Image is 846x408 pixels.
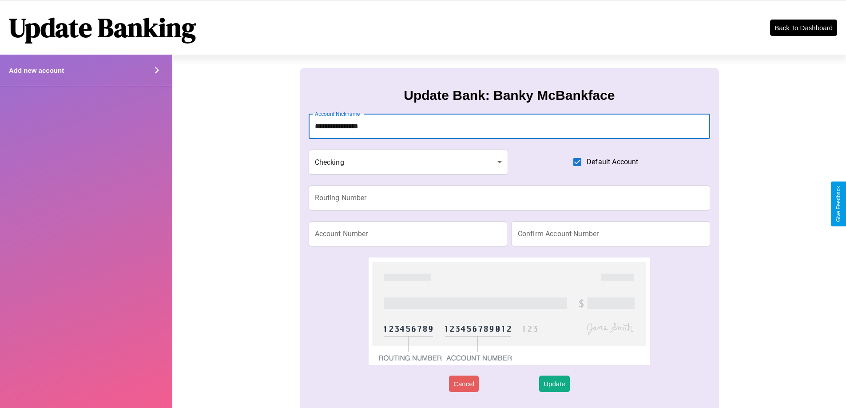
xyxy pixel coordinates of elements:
div: Checking [309,150,508,174]
h4: Add new account [9,67,64,74]
button: Update [539,376,569,392]
h3: Update Bank: Banky McBankface [404,88,615,103]
div: Give Feedback [835,186,842,222]
label: Account Nickname [315,110,360,118]
span: Default Account [587,157,638,167]
img: check [369,257,650,365]
button: Cancel [449,376,479,392]
h1: Update Banking [9,9,196,46]
button: Back To Dashboard [770,20,837,36]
